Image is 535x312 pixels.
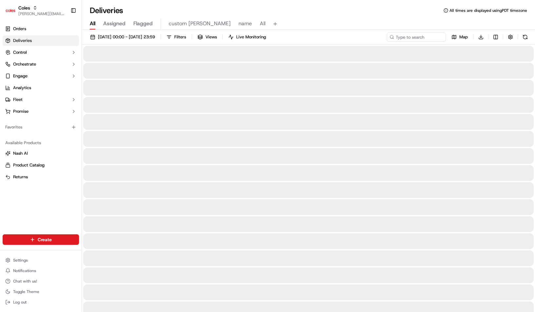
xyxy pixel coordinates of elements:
[225,32,269,42] button: Live Monitoring
[260,20,265,28] span: All
[3,47,79,58] button: Control
[3,59,79,69] button: Orchestrate
[90,5,123,16] h1: Deliveries
[13,150,28,156] span: Nash AI
[13,97,23,103] span: Fleet
[239,20,252,28] span: name
[18,11,65,16] button: [PERSON_NAME][EMAIL_ADDRESS][DOMAIN_NAME]
[38,236,52,243] span: Create
[90,20,95,28] span: All
[3,35,79,46] a: Deliveries
[3,266,79,275] button: Notifications
[87,32,158,42] button: [DATE] 00:00 - [DATE] 23:59
[3,83,79,93] a: Analytics
[13,289,39,294] span: Toggle Theme
[18,5,30,11] button: Coles
[13,26,26,32] span: Orders
[3,298,79,307] button: Log out
[5,150,76,156] a: Nash AI
[459,34,468,40] span: Map
[98,34,155,40] span: [DATE] 00:00 - [DATE] 23:59
[13,108,29,114] span: Promise
[5,162,76,168] a: Product Catalog
[5,174,76,180] a: Returns
[5,5,16,16] img: Coles
[13,38,32,44] span: Deliveries
[449,32,471,42] button: Map
[13,49,27,55] span: Control
[3,160,79,170] button: Product Catalog
[3,148,79,159] button: Nash AI
[449,8,527,13] span: All times are displayed using PDT timezone
[3,138,79,148] div: Available Products
[3,277,79,286] button: Chat with us!
[3,122,79,132] div: Favorites
[133,20,153,28] span: Flagged
[13,61,36,67] span: Orchestrate
[13,85,31,91] span: Analytics
[3,256,79,265] button: Settings
[163,32,189,42] button: Filters
[13,279,37,284] span: Chat with us!
[3,287,79,296] button: Toggle Theme
[169,20,231,28] span: custom [PERSON_NAME]
[13,162,45,168] span: Product Catalog
[3,71,79,81] button: Engage
[13,300,27,305] span: Log out
[13,268,36,273] span: Notifications
[3,24,79,34] a: Orders
[174,34,186,40] span: Filters
[387,32,446,42] input: Type to search
[236,34,266,40] span: Live Monitoring
[13,174,28,180] span: Returns
[3,106,79,117] button: Promise
[3,172,79,182] button: Returns
[195,32,220,42] button: Views
[103,20,125,28] span: Assigned
[521,32,530,42] button: Refresh
[3,234,79,245] button: Create
[13,73,28,79] span: Engage
[3,94,79,105] button: Fleet
[3,3,68,18] button: ColesColes[PERSON_NAME][EMAIL_ADDRESS][DOMAIN_NAME]
[205,34,217,40] span: Views
[13,258,28,263] span: Settings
